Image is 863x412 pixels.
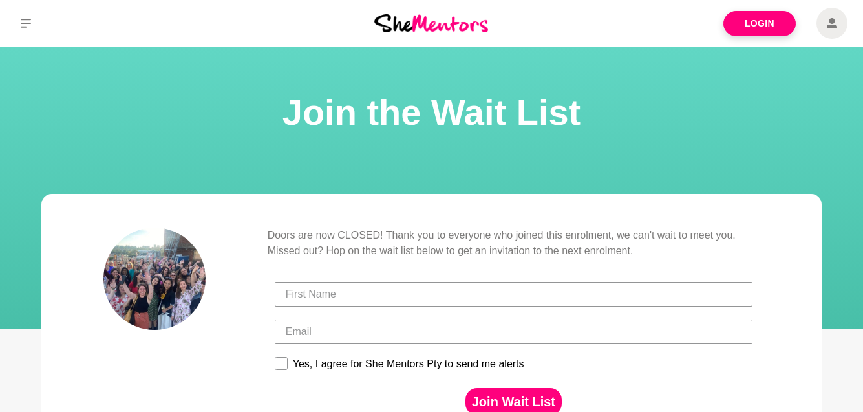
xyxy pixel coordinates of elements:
[268,228,760,259] p: Doors are now CLOSED! Thank you to everyone who joined this enrolment, we can't wait to meet you....
[723,11,796,36] a: Login
[16,88,847,137] h1: Join the Wait List
[275,320,752,344] input: Email
[374,14,488,32] img: She Mentors Logo
[293,358,524,370] div: Yes, I agree for She Mentors Pty to send me alerts
[275,282,752,307] input: First Name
